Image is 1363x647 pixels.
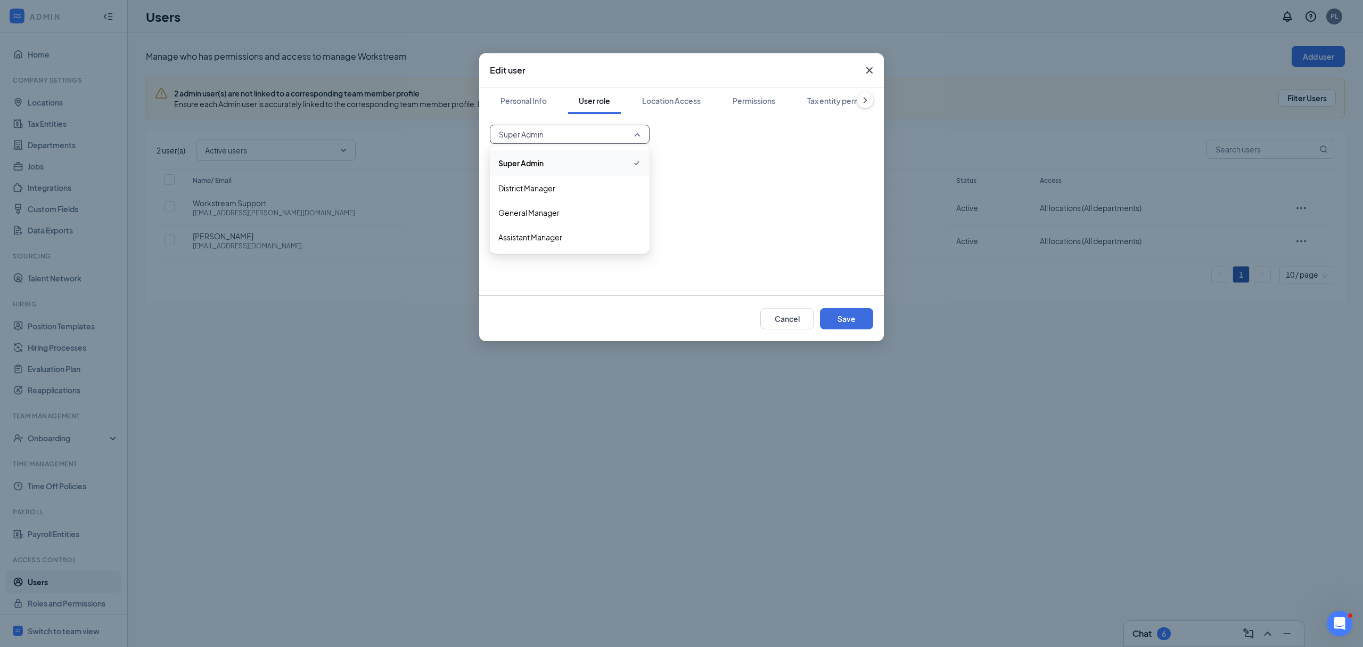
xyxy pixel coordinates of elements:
div: Permissions [733,95,775,106]
div: Tax entity permissions [807,95,884,106]
span: Super Admin [499,126,544,142]
h3: Edit user [490,64,526,76]
div: Personal Info [500,95,547,106]
span: District Manager [498,182,555,194]
button: ChevronRight [857,92,873,108]
button: Close [855,53,884,87]
div: User role [579,95,610,106]
iframe: Intercom live chat [1327,611,1352,636]
svg: Cross [863,64,876,77]
span: General Manager [498,207,560,219]
span: Assistant Manager [498,231,562,243]
div: Location Access [642,95,701,106]
span: Super Admin [498,157,544,169]
button: Cancel [760,308,814,329]
svg: ChevronRight [860,95,871,106]
svg: Checkmark [633,157,641,169]
button: Save [820,308,873,329]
